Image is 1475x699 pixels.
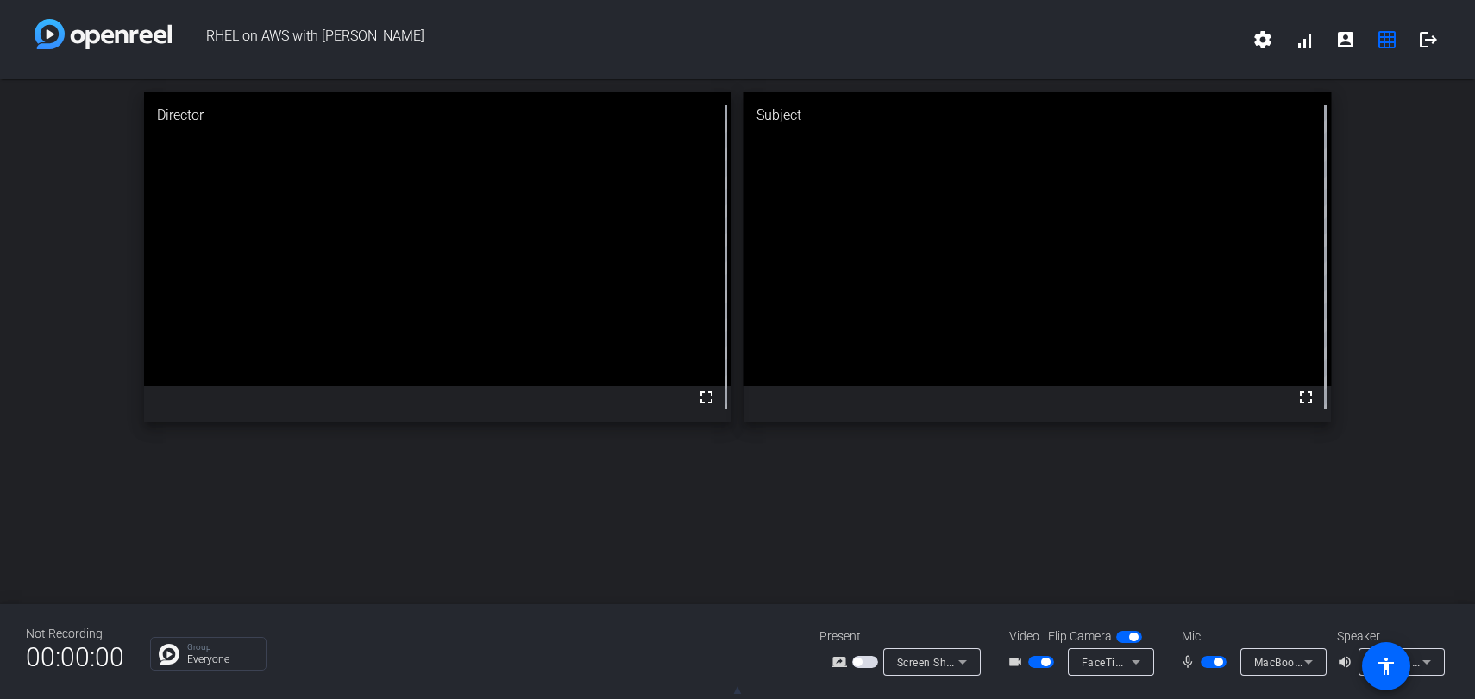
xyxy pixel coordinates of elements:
div: Director [144,92,732,139]
mat-icon: fullscreen [1296,387,1316,408]
mat-icon: accessibility [1376,656,1397,677]
mat-icon: mic_none [1180,652,1201,672]
mat-icon: account_box [1335,29,1356,50]
div: Present [819,627,992,646]
mat-icon: videocam_outline [1007,652,1028,672]
div: Speaker [1337,627,1440,646]
img: white-gradient.svg [35,19,172,49]
span: RHEL on AWS with [PERSON_NAME] [172,19,1242,60]
div: Not Recording [26,625,124,643]
span: FaceTime HD Camera (4E23:4E8C) [1082,655,1258,669]
mat-icon: settings [1252,29,1273,50]
mat-icon: volume_up [1337,652,1358,672]
mat-icon: grid_on [1377,29,1397,50]
span: Video [1009,627,1039,646]
img: Chat Icon [159,644,179,665]
mat-icon: fullscreen [696,387,717,408]
span: 00:00:00 [26,636,124,678]
p: Everyone [187,654,257,665]
span: Flip Camera [1048,627,1112,646]
span: Screen Sharing [897,655,973,669]
div: Mic [1164,627,1337,646]
span: MacBook Air Microphone (Built-in) [1254,655,1427,669]
span: ▲ [731,682,744,697]
mat-icon: logout [1418,29,1439,50]
p: Group [187,643,257,652]
mat-icon: screen_share_outline [832,652,852,672]
button: signal_cellular_alt [1284,19,1325,60]
div: Subject [744,92,1332,139]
